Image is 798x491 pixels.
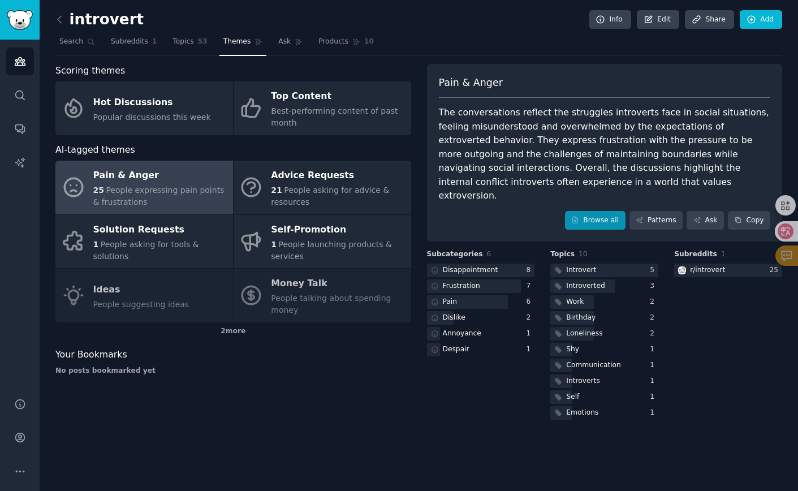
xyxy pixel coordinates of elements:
[527,281,535,291] div: 7
[565,211,626,230] a: Browse all
[650,281,658,291] div: 3
[93,221,227,239] div: Solution Requests
[93,167,227,185] div: Pain & Anger
[152,37,157,47] span: 1
[443,329,481,339] div: Annoyance
[566,329,602,339] div: Loneliness
[427,311,535,325] a: Dislike2
[93,186,225,206] span: People expressing pain points & frustrations
[314,33,378,56] a: Products10
[427,279,535,294] a: Frustration7
[234,81,411,135] a: Top ContentBest-performing content of past month
[566,281,605,291] div: Introverted
[678,266,686,274] img: introvert
[566,297,584,307] div: Work
[566,265,596,275] div: Introvert
[55,81,233,135] a: Hot DiscussionsPopular discussions this week
[55,33,99,56] a: Search
[685,10,734,29] a: Share
[566,344,579,355] div: Shy
[443,297,458,307] div: Pain
[550,343,658,357] a: Shy1
[650,297,658,307] div: 2
[527,265,535,275] div: 8
[721,250,726,258] span: 1
[271,240,277,249] span: 1
[278,37,291,47] span: Ask
[93,186,104,195] span: 25
[271,240,392,261] span: People launching products & services
[687,211,724,230] a: Ask
[219,33,267,56] a: Themes
[550,264,658,278] a: Introvert5
[589,10,631,29] a: Info
[650,376,658,386] div: 1
[674,264,782,278] a: introvertr/introvert25
[223,37,251,47] span: Themes
[527,297,535,307] div: 6
[271,186,389,206] span: People asking for advice & resources
[650,360,658,371] div: 1
[550,279,658,294] a: Introverted3
[487,250,491,258] span: 6
[650,392,658,402] div: 1
[443,344,469,355] div: Despair
[550,374,658,389] a: Introverts1
[443,265,498,275] div: Disappointment
[527,329,535,339] div: 1
[55,366,411,376] div: No posts bookmarked yet
[271,106,398,127] span: Best-performing content of past month
[271,221,405,239] div: Self-Promotion
[55,11,144,29] h2: introvert
[550,295,658,309] a: Work2
[93,240,199,261] span: People asking for tools & solutions
[637,10,679,29] a: Edit
[674,249,717,260] span: Subreddits
[443,281,480,291] div: Frustration
[527,313,535,323] div: 2
[550,359,658,373] a: Communication1
[59,37,83,47] span: Search
[427,327,535,341] a: Annoyance1
[234,161,411,214] a: Advice Requests21People asking for advice & resources
[740,10,782,29] a: Add
[566,360,621,371] div: Communication
[111,37,148,47] span: Subreddits
[169,33,211,56] a: Topics53
[550,327,658,341] a: Loneliness2
[650,265,658,275] div: 5
[650,344,658,355] div: 1
[650,313,658,323] div: 2
[55,348,127,362] span: Your Bookmarks
[427,264,535,278] a: Disappointment8
[234,215,411,269] a: Self-Promotion1People launching products & services
[550,390,658,404] a: Self1
[527,344,535,355] div: 1
[198,37,208,47] span: 53
[93,93,211,111] div: Hot Discussions
[55,143,135,157] span: AI-tagged themes
[439,106,771,203] div: The conversations reflect the struggles introverts face in social situations, feeling misundersto...
[769,265,782,275] div: 25
[427,343,535,357] a: Despair1
[364,37,374,47] span: 10
[93,240,99,249] span: 1
[318,37,348,47] span: Products
[107,33,161,56] a: Subreddits1
[690,265,725,275] div: r/ introvert
[566,408,598,418] div: Emotions
[550,311,658,325] a: Birthday2
[271,167,405,185] div: Advice Requests
[427,249,483,260] span: Subcategories
[650,408,658,418] div: 1
[439,76,503,90] span: Pain & Anger
[55,161,233,214] a: Pain & Anger25People expressing pain points & frustrations
[55,64,125,78] span: Scoring themes
[566,376,599,386] div: Introverts
[566,313,596,323] div: Birthday
[55,215,233,269] a: Solution Requests1People asking for tools & solutions
[629,211,683,230] a: Patterns
[550,249,575,260] span: Topics
[172,37,193,47] span: Topics
[650,329,658,339] div: 2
